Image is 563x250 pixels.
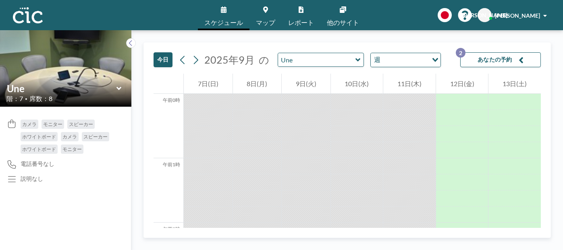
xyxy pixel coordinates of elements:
[163,97,180,103] font: 午前0時
[25,96,27,101] font: •
[157,56,169,63] font: 今日
[29,95,52,102] font: 席数：8
[397,80,422,87] font: 11日(木)
[198,80,218,87] font: 7日(日)
[259,54,269,66] font: の
[503,80,527,87] font: 13日(土)
[154,52,172,67] button: 今日
[462,12,507,19] font: [PERSON_NAME]
[450,80,474,87] font: 12日(金)
[21,160,54,167] font: 電話番号なし
[6,95,23,102] font: 階：7
[495,12,540,19] font: [PERSON_NAME]
[288,19,314,26] font: レポート
[22,121,37,127] font: カメラ
[163,161,180,167] font: 午前1時
[256,19,275,26] font: マップ
[204,54,255,66] font: 2025年9月
[247,80,267,87] font: 8日(月)
[478,56,512,63] font: あなたの予約
[460,52,541,67] button: あなたの予約2
[21,175,43,182] font: 説明なし
[327,19,359,26] font: 他のサイト
[62,134,77,140] font: カメラ
[278,53,355,66] input: ウネ
[204,19,243,26] font: スケジュール
[43,121,62,127] font: モニター
[13,7,43,23] img: 組織ロゴ
[459,50,462,56] font: 2
[371,53,440,67] div: オプションを検索
[62,146,82,152] font: モニター
[22,146,56,152] font: ホワイトボード
[374,56,380,63] font: 週
[69,121,93,127] font: スピーカー
[163,226,180,232] font: 午前2時
[7,83,116,94] input: ウネ
[383,55,427,65] input: オプションを検索
[296,80,316,87] font: 9日(火)
[345,80,369,87] font: 10日(水)
[22,134,56,140] font: ホワイトボード
[83,134,108,140] font: スピーカー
